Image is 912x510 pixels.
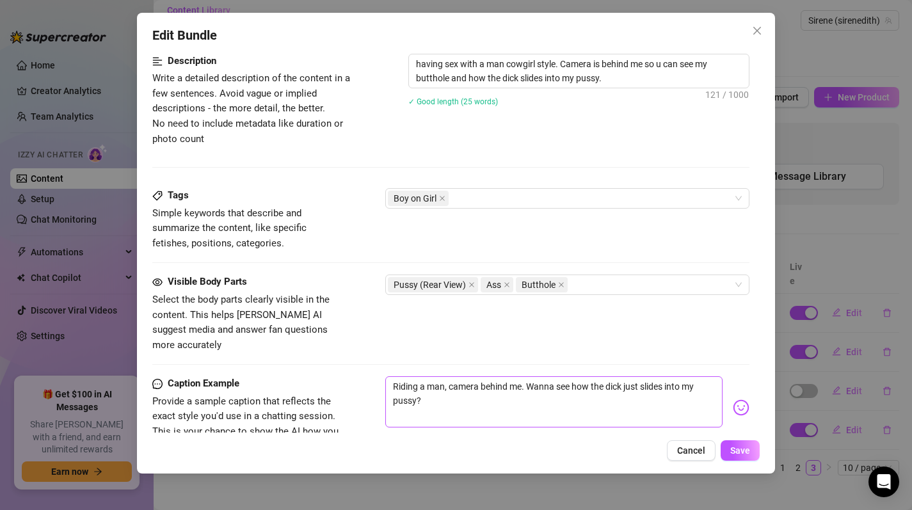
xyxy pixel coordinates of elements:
[730,445,750,456] span: Save
[747,20,767,41] button: Close
[394,278,466,292] span: Pussy (Rear View)
[152,277,163,287] span: eye
[152,294,330,351] span: Select the body parts clearly visible in the content. This helps [PERSON_NAME] AI suggest media a...
[677,445,705,456] span: Cancel
[409,54,749,88] textarea: having sex with a man cowgirl style. Camera is behind me so u can see my butthole and how the dic...
[486,278,501,292] span: Ass
[733,399,749,416] img: svg%3e
[667,440,716,461] button: Cancel
[152,54,163,69] span: align-left
[394,191,436,205] span: Boy on Girl
[439,195,445,202] span: close
[468,282,475,288] span: close
[385,376,723,427] textarea: Riding a man, camera behind me. Wanna see how the dick just slides into my pussy?
[504,282,510,288] span: close
[721,440,760,461] button: Save
[152,395,339,452] span: Provide a sample caption that reflects the exact style you'd use in a chatting session. This is y...
[408,97,498,106] span: ✓ Good length (25 words)
[522,278,556,292] span: Butthole
[868,466,899,497] div: Open Intercom Messenger
[152,191,163,201] span: tag
[388,191,449,206] span: Boy on Girl
[481,277,513,292] span: Ass
[558,282,564,288] span: close
[168,189,189,201] strong: Tags
[152,376,163,392] span: message
[168,55,216,67] strong: Description
[747,26,767,36] span: Close
[152,72,350,144] span: Write a detailed description of the content in a few sentences. Avoid vague or implied descriptio...
[168,276,247,287] strong: Visible Body Parts
[752,26,762,36] span: close
[152,26,217,45] span: Edit Bundle
[168,378,239,389] strong: Caption Example
[152,207,307,249] span: Simple keywords that describe and summarize the content, like specific fetishes, positions, categ...
[388,277,478,292] span: Pussy (Rear View)
[516,277,568,292] span: Butthole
